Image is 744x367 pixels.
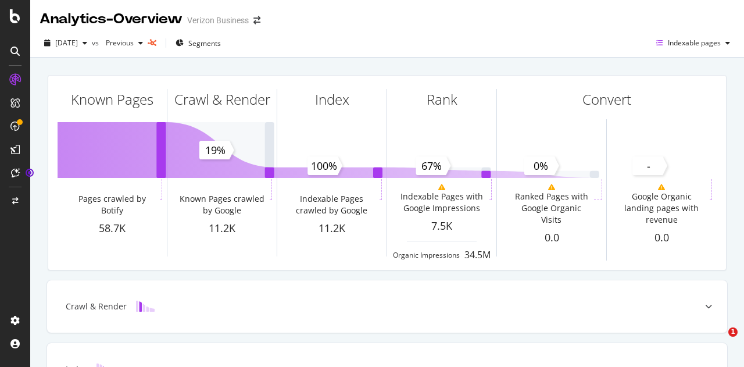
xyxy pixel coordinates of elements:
[101,38,134,48] span: Previous
[387,219,496,234] div: 7.5K
[464,248,491,262] div: 34.5M
[92,38,101,48] span: vs
[652,34,735,52] button: Indexable pages
[188,38,221,48] span: Segments
[187,15,249,26] div: Verizon Business
[286,193,377,216] div: Indexable Pages crawled by Google
[277,221,387,236] div: 11.2K
[66,301,127,312] div: Crawl & Render
[24,168,35,178] div: Tooltip anchor
[427,90,457,109] div: Rank
[704,327,732,355] iframe: Intercom live chat
[136,301,155,312] img: block-icon
[40,34,92,52] button: [DATE]
[253,16,260,24] div: arrow-right-arrow-left
[58,221,167,236] div: 58.7K
[728,327,738,337] span: 1
[101,34,148,52] button: Previous
[55,38,78,48] span: 2025 Sep. 9th
[176,193,267,216] div: Known Pages crawled by Google
[174,90,270,109] div: Crawl & Render
[396,191,487,214] div: Indexable Pages with Google Impressions
[315,90,349,109] div: Index
[167,221,277,236] div: 11.2K
[171,34,226,52] button: Segments
[66,193,158,216] div: Pages crawled by Botify
[71,90,153,109] div: Known Pages
[40,9,183,29] div: Analytics - Overview
[393,250,460,260] div: Organic Impressions
[668,38,721,48] span: Indexable pages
